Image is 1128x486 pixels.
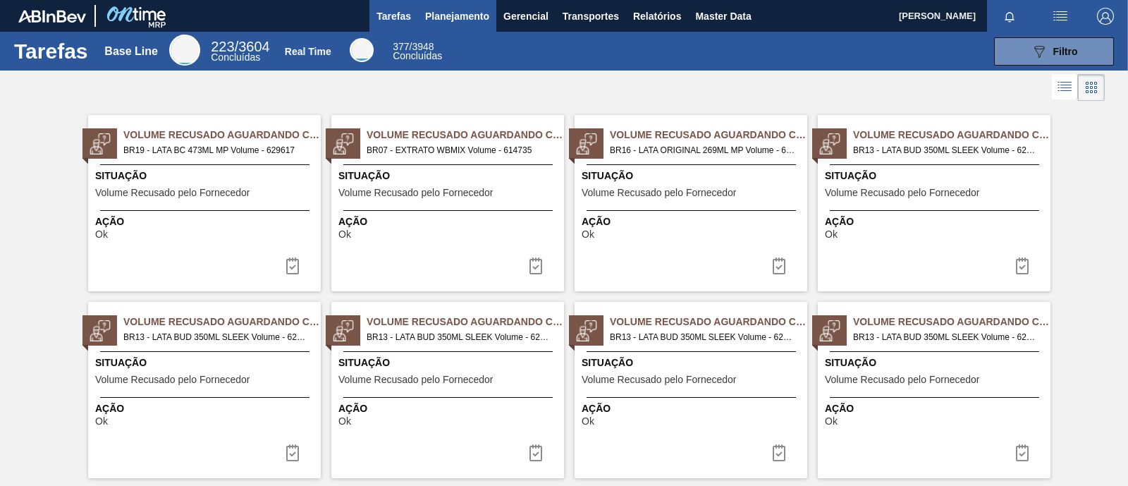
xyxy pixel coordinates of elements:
[563,8,619,25] span: Transportes
[1005,439,1039,467] div: Completar tarefa: 30376623
[90,320,111,341] img: status
[610,329,796,345] span: BR13 - LATA BUD 350ML SLEEK Volume - 629550
[425,8,489,25] span: Planejamento
[582,214,804,229] span: Ação
[853,315,1050,329] span: Volume Recusado Aguardando Ciência
[333,320,354,341] img: status
[582,229,594,240] span: Ok
[825,375,979,385] span: Volume Recusado pelo Fornecedor
[825,356,1047,370] span: Situação
[819,320,840,341] img: status
[1005,252,1039,280] button: icon-task-complete
[284,444,301,461] img: icon-task-complete
[95,356,317,370] span: Situação
[90,133,111,154] img: status
[1052,8,1069,25] img: userActions
[95,169,317,183] span: Situação
[211,51,260,63] span: Concluídas
[582,188,736,198] span: Volume Recusado pelo Fornecedor
[825,401,1047,416] span: Ação
[367,128,564,142] span: Volume Recusado Aguardando Ciência
[285,46,331,57] div: Real Time
[376,8,411,25] span: Tarefas
[576,320,597,341] img: status
[825,188,979,198] span: Volume Recusado pelo Fornecedor
[762,252,796,280] button: icon-task-complete
[853,128,1050,142] span: Volume Recusado Aguardando Ciência
[762,439,796,467] button: icon-task-complete
[1078,74,1105,101] div: Visão em Cards
[1052,74,1078,101] div: Visão em Lista
[582,416,594,427] span: Ok
[582,356,804,370] span: Situação
[104,45,158,58] div: Base Line
[284,257,301,274] img: icon-task-complete
[211,41,269,62] div: Base Line
[576,133,597,154] img: status
[1005,252,1039,280] div: Completar tarefa: 30376619
[338,214,560,229] span: Ação
[276,439,309,467] div: Completar tarefa: 30376620
[350,38,374,62] div: Real Time
[819,133,840,154] img: status
[276,439,309,467] button: icon-task-complete
[519,252,553,280] div: Completar tarefa: 30375226
[695,8,751,25] span: Master Data
[825,169,1047,183] span: Situação
[1097,8,1114,25] img: Logout
[95,214,317,229] span: Ação
[338,416,351,427] span: Ok
[338,401,560,416] span: Ação
[333,133,354,154] img: status
[987,6,1032,26] button: Notificações
[527,257,544,274] img: icon-task-complete
[211,39,234,54] span: 223
[853,329,1039,345] span: BR13 - LATA BUD 350ML SLEEK Volume - 629548
[582,169,804,183] span: Situação
[276,252,309,280] div: Completar tarefa: 30375225
[527,444,544,461] img: icon-task-complete
[14,43,88,59] h1: Tarefas
[367,329,553,345] span: BR13 - LATA BUD 350ML SLEEK Volume - 629549
[95,375,250,385] span: Volume Recusado pelo Fornecedor
[1005,439,1039,467] button: icon-task-complete
[1014,257,1031,274] img: icon-task-complete
[853,142,1039,158] span: BR13 - LATA BUD 350ML SLEEK Volume - 629546
[338,169,560,183] span: Situação
[610,142,796,158] span: BR16 - LATA ORIGINAL 269ML MP Volume - 629866
[771,444,787,461] img: icon-task-complete
[123,142,309,158] span: BR19 - LATA BC 473ML MP Volume - 629617
[503,8,548,25] span: Gerencial
[18,10,86,23] img: TNhmsLtSVTkK8tSr43FrP2fwEKptu5GPRR3wAAAABJRU5ErkJggg==
[825,229,838,240] span: Ok
[582,401,804,416] span: Ação
[95,416,108,427] span: Ok
[338,188,493,198] span: Volume Recusado pelo Fornecedor
[95,229,108,240] span: Ok
[582,375,736,385] span: Volume Recusado pelo Fornecedor
[393,41,434,52] span: / 3948
[762,439,796,467] div: Completar tarefa: 30376622
[95,188,250,198] span: Volume Recusado pelo Fornecedor
[123,315,321,329] span: Volume Recusado Aguardando Ciência
[762,252,796,280] div: Completar tarefa: 30376613
[825,214,1047,229] span: Ação
[393,50,442,61] span: Concluídas
[123,128,321,142] span: Volume Recusado Aguardando Ciência
[169,35,200,66] div: Base Line
[211,39,269,54] span: / 3604
[610,128,807,142] span: Volume Recusado Aguardando Ciência
[771,257,787,274] img: icon-task-complete
[338,356,560,370] span: Situação
[276,252,309,280] button: icon-task-complete
[123,329,309,345] span: BR13 - LATA BUD 350ML SLEEK Volume - 629547
[825,416,838,427] span: Ok
[393,42,442,61] div: Real Time
[95,401,317,416] span: Ação
[367,142,553,158] span: BR07 - EXTRATO WBMIX Volume - 614735
[393,41,409,52] span: 377
[1014,444,1031,461] img: icon-task-complete
[367,315,564,329] span: Volume Recusado Aguardando Ciência
[519,439,553,467] div: Completar tarefa: 30376621
[633,8,681,25] span: Relatórios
